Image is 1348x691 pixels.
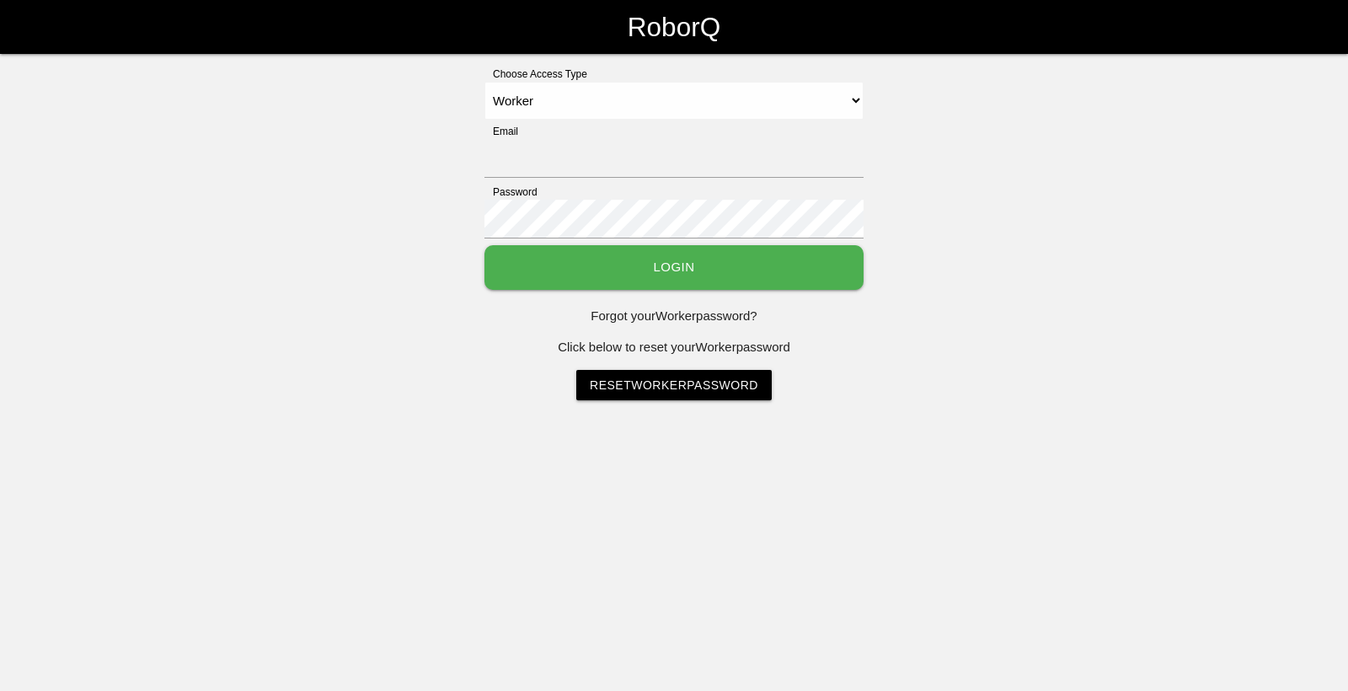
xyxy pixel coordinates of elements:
[484,338,864,357] p: Click below to reset your Worker password
[484,307,864,326] p: Forgot your Worker password?
[484,124,518,139] label: Email
[576,370,772,400] a: ResetWorkerPassword
[484,185,538,200] label: Password
[484,67,587,82] label: Choose Access Type
[484,245,864,290] button: Login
